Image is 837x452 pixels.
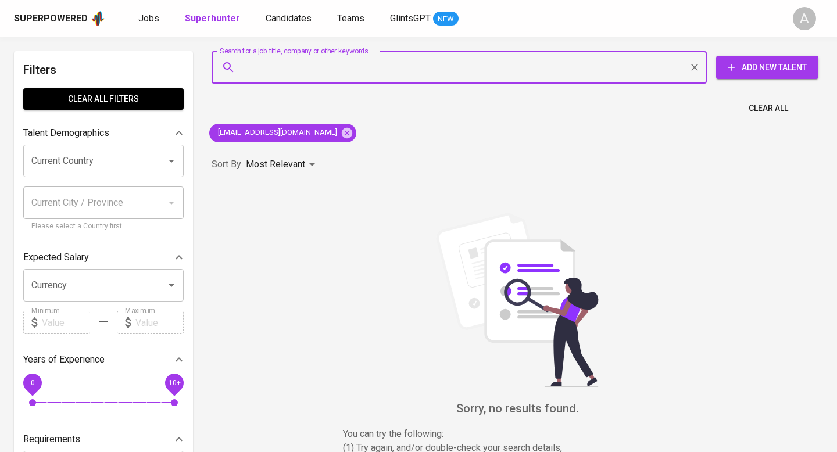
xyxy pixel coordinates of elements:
[744,98,793,119] button: Clear All
[185,13,240,24] b: Superhunter
[23,126,109,140] p: Talent Demographics
[686,59,703,76] button: Clear
[793,7,816,30] div: A
[433,13,459,25] span: NEW
[33,92,174,106] span: Clear All filters
[716,56,818,79] button: Add New Talent
[246,157,305,171] p: Most Relevant
[14,10,106,27] a: Superpoweredapp logo
[725,60,809,75] span: Add New Talent
[246,154,319,175] div: Most Relevant
[212,399,823,418] h6: Sorry, no results found.
[163,153,180,169] button: Open
[135,311,184,334] input: Value
[138,12,162,26] a: Jobs
[343,427,692,441] p: You can try the following :
[185,12,242,26] a: Superhunter
[31,221,176,232] p: Please select a Country first
[266,13,312,24] span: Candidates
[23,353,105,367] p: Years of Experience
[163,277,180,293] button: Open
[168,379,180,387] span: 10+
[430,213,604,387] img: file_searching.svg
[14,12,88,26] div: Superpowered
[390,13,431,24] span: GlintsGPT
[209,127,344,138] span: [EMAIL_ADDRESS][DOMAIN_NAME]
[138,13,159,24] span: Jobs
[749,101,788,116] span: Clear All
[390,12,459,26] a: GlintsGPT NEW
[23,246,184,269] div: Expected Salary
[42,311,90,334] input: Value
[30,379,34,387] span: 0
[23,60,184,79] h6: Filters
[23,250,89,264] p: Expected Salary
[23,432,80,446] p: Requirements
[266,12,314,26] a: Candidates
[337,13,364,24] span: Teams
[337,12,367,26] a: Teams
[90,10,106,27] img: app logo
[209,124,356,142] div: [EMAIL_ADDRESS][DOMAIN_NAME]
[23,348,184,371] div: Years of Experience
[23,121,184,145] div: Talent Demographics
[23,428,184,451] div: Requirements
[23,88,184,110] button: Clear All filters
[212,157,241,171] p: Sort By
